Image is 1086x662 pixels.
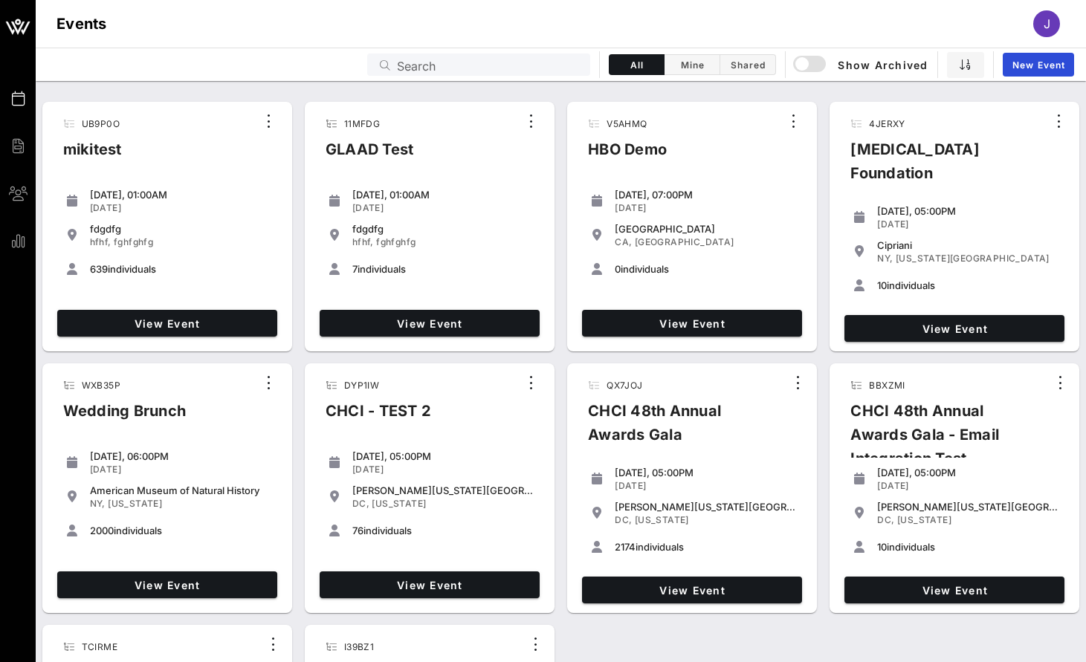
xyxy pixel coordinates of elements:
span: 639 [90,263,108,275]
div: individuals [615,541,796,553]
div: [DATE] [352,202,534,214]
div: [DATE] [615,480,796,492]
span: NY, [90,498,106,509]
span: [US_STATE] [372,498,426,509]
div: [GEOGRAPHIC_DATA] [615,223,796,235]
div: fdgdfg [352,223,534,235]
span: View Event [63,579,271,591]
span: WXB35P [82,380,120,391]
span: 4JERXY [869,118,905,129]
span: 10 [877,541,887,553]
div: J [1033,10,1060,37]
div: [DATE], 07:00PM [615,189,796,201]
span: 10 [877,279,887,291]
span: 2000 [90,525,114,536]
button: Show Archived [795,51,928,78]
span: 76 [352,525,363,536]
a: New Event [1003,53,1074,77]
div: [PERSON_NAME][US_STATE][GEOGRAPHIC_DATA] [615,501,796,513]
span: hfhf, [90,236,111,247]
a: View Event [582,577,802,603]
span: [US_STATE] [635,514,689,525]
span: View Event [326,317,534,330]
a: View Event [582,310,802,337]
div: [DATE] [615,202,796,214]
span: View Event [588,317,796,330]
span: DC, [877,514,894,525]
span: View Event [588,584,796,597]
span: DC, [352,498,369,509]
div: Wedding Brunch [51,399,198,435]
span: fghfghfg [376,236,416,247]
div: [DATE], 05:00PM [352,450,534,462]
span: CA, [615,236,632,247]
span: hfhf, [352,236,374,247]
a: View Event [844,577,1064,603]
span: All [618,59,655,71]
span: Show Archived [795,56,928,74]
div: [PERSON_NAME][US_STATE][GEOGRAPHIC_DATA] [352,484,534,496]
span: 7 [352,263,358,275]
div: [DATE] [877,218,1058,230]
div: individuals [615,263,796,275]
span: [GEOGRAPHIC_DATA] [635,236,734,247]
span: UB9P0O [82,118,120,129]
span: View Event [850,584,1058,597]
a: View Event [57,571,277,598]
div: CHCI 48th Annual Awards Gala - Email Integration Test [838,399,1048,482]
button: Mine [665,54,720,75]
h1: Events [56,12,107,36]
div: Cipriani [877,239,1058,251]
span: 11MFDG [344,118,380,129]
button: All [609,54,665,75]
div: CHCI - TEST 2 [314,399,443,435]
div: American Museum of Natural History [90,484,271,496]
div: GLAAD Test [314,137,426,173]
div: individuals [877,279,1058,291]
span: View Event [63,317,271,330]
div: [DATE], 01:00AM [90,189,271,201]
div: individuals [90,263,271,275]
span: View Event [326,579,534,591]
span: V5AHMQ [607,118,647,129]
span: New Event [1012,59,1065,71]
span: [US_STATE] [108,498,162,509]
div: mikitest [51,137,134,173]
span: BBXZMI [869,380,905,391]
span: TCIRME [82,641,117,652]
div: fdgdfg [90,223,271,235]
div: [DATE], 01:00AM [352,189,534,201]
div: individuals [352,525,534,536]
span: Shared [729,59,766,71]
span: 2174 [615,541,636,553]
button: Shared [720,54,776,75]
a: View Event [320,571,540,598]
span: Mine [673,59,711,71]
a: View Event [320,310,540,337]
div: [DATE] [90,464,271,476]
a: View Event [844,315,1064,342]
span: View Event [850,322,1058,335]
div: individuals [877,541,1058,553]
div: [DATE], 05:00PM [877,205,1058,217]
div: [DATE], 05:00PM [877,467,1058,478]
div: CHCI 48th Annual Awards Gala [576,399,786,458]
div: HBO Demo [576,137,679,173]
div: individuals [90,525,271,536]
div: [DATE], 06:00PM [90,450,271,462]
span: fghfghfg [114,236,153,247]
span: [US_STATE][GEOGRAPHIC_DATA] [896,253,1050,264]
span: 0 [615,263,621,275]
span: DC, [615,514,632,525]
span: J [1044,16,1050,31]
div: [DATE] [352,464,534,476]
span: NY, [877,253,893,264]
span: [US_STATE] [897,514,951,525]
div: [DATE], 05:00PM [615,467,796,478]
div: [PERSON_NAME][US_STATE][GEOGRAPHIC_DATA] [877,501,1058,513]
div: [DATE] [877,480,1058,492]
span: QX7JOJ [607,380,642,391]
div: [MEDICAL_DATA] Foundation [838,137,1047,197]
span: I39BZ1 [344,641,374,652]
span: DYP1IW [344,380,379,391]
